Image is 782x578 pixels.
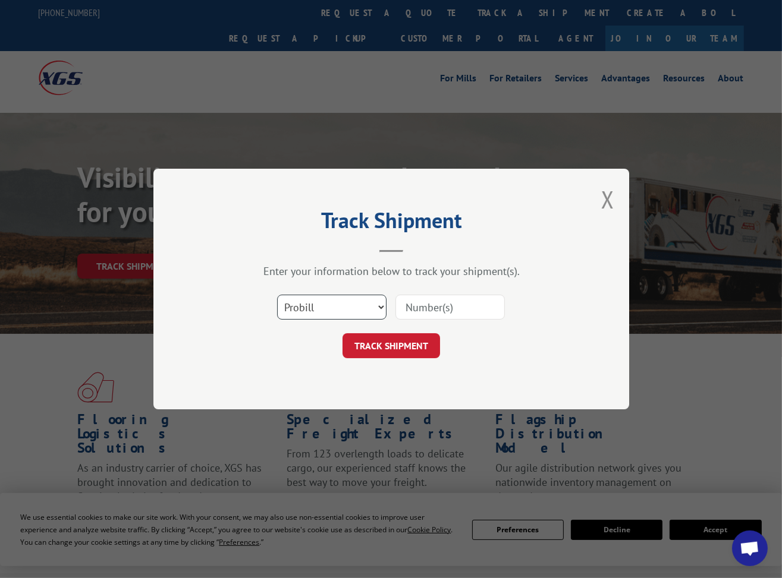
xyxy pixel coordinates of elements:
[343,333,440,358] button: TRACK SHIPMENT
[213,212,570,235] h2: Track Shipment
[395,295,505,320] input: Number(s)
[213,264,570,278] div: Enter your information below to track your shipment(s).
[732,530,768,566] div: Open chat
[601,184,614,215] button: Close modal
